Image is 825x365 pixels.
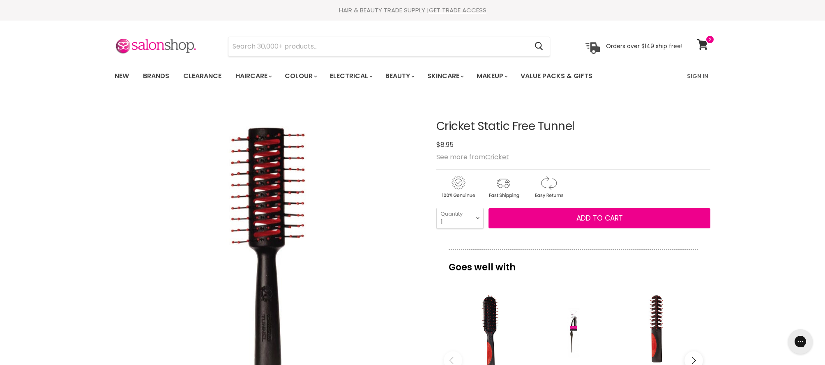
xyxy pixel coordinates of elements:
iframe: Gorgias live chat messenger [784,326,817,357]
a: Makeup [470,67,513,85]
img: shipping.gif [482,174,525,200]
img: returns.gif [527,174,570,200]
span: See more from [436,152,509,162]
input: Search [228,37,528,56]
a: Electrical [324,67,378,85]
a: Beauty [379,67,419,85]
a: Value Packs & Gifts [514,67,599,85]
span: $8.95 [436,140,454,149]
span: Add to cart [576,213,623,223]
a: Clearance [177,67,228,85]
button: Add to cart [489,208,710,229]
div: HAIR & BEAUTY TRADE SUPPLY | [104,6,721,14]
a: New [108,67,135,85]
select: Quantity [436,208,484,228]
button: Search [528,37,550,56]
nav: Main [104,64,721,88]
a: Brands [137,67,175,85]
a: Haircare [229,67,277,85]
a: GET TRADE ACCESS [429,6,486,14]
a: Colour [279,67,322,85]
a: Skincare [421,67,469,85]
h1: Cricket Static Free Tunnel [436,120,710,133]
a: Cricket [485,152,509,162]
a: Sign In [682,67,713,85]
p: Orders over $149 ship free! [606,42,682,50]
ul: Main menu [108,64,641,88]
form: Product [228,37,550,56]
p: Goes well with [449,249,698,277]
img: genuine.gif [436,174,480,200]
